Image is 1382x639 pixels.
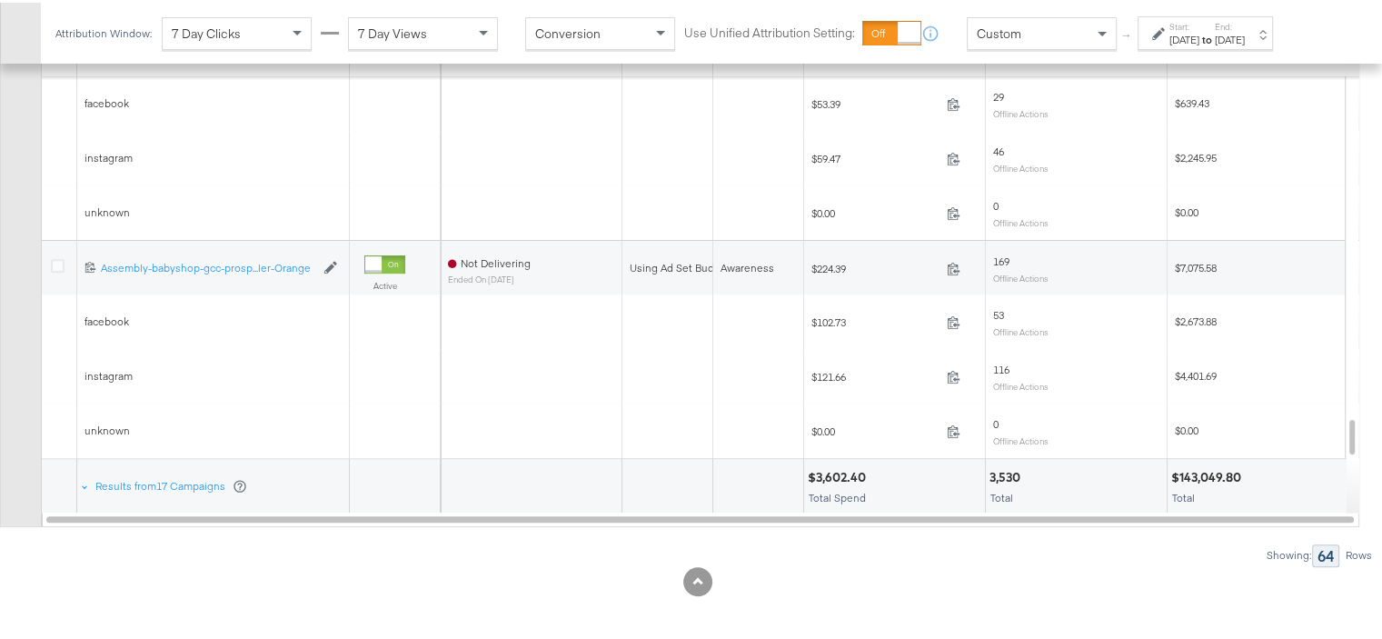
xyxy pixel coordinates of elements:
sub: Offline Actions [993,378,1049,389]
div: 3,530 [989,466,1026,484]
span: 116 [993,360,1009,374]
span: 0 [993,196,999,210]
div: Attribution Window: [55,25,153,37]
div: Showing: [1266,546,1312,559]
span: Conversion [535,23,601,39]
label: Use Unified Attribution Setting: [684,22,855,39]
div: $3,602.40 [808,466,871,484]
sub: Offline Actions [993,215,1049,225]
a: Assembly-babyshop-gcc-prosp...ler-Orange [101,258,314,274]
span: 29 [993,87,1004,101]
div: Using Ad Set Budget [630,258,731,273]
span: facebook [85,312,129,325]
span: Awareness [721,258,774,272]
span: Total [990,488,1013,502]
span: $224.39 [811,259,940,273]
span: 46 [993,142,1004,155]
sub: Offline Actions [993,324,1049,334]
span: $0.00 [811,204,940,217]
span: Total [1172,488,1195,502]
div: [DATE] [1215,30,1245,45]
span: Total Spend [809,488,866,502]
span: $2,245.95 [1175,148,1217,162]
span: 169 [993,252,1009,265]
span: instagram [85,148,133,162]
span: $121.66 [811,367,940,381]
span: $639.43 [1175,94,1209,107]
label: Start: [1169,18,1199,30]
span: 7 Day Clicks [172,23,241,39]
span: $102.73 [811,313,940,326]
strong: to [1199,30,1215,44]
span: $2,673.88 [1175,312,1217,325]
span: unknown [85,203,130,216]
span: ↑ [1119,31,1136,37]
span: $59.47 [811,149,940,163]
sub: ended on [DATE] [448,272,531,282]
sub: Offline Actions [993,160,1049,171]
sub: Offline Actions [993,105,1049,116]
span: 53 [993,305,1004,319]
div: Rows [1345,546,1373,559]
label: End: [1215,18,1245,30]
sub: Offline Actions [993,433,1049,444]
span: facebook [85,94,129,107]
span: unknown [85,421,130,434]
div: 64 [1312,542,1339,564]
label: Active [364,277,405,289]
div: Results from17 Campaigns [81,456,251,511]
span: $4,401.69 [1175,366,1217,380]
span: 0 [993,414,999,428]
sub: Offline Actions [993,270,1049,281]
span: $0.00 [1175,203,1198,216]
span: $53.39 [811,95,940,108]
span: $0.00 [1175,421,1198,434]
span: instagram [85,366,133,380]
span: $0.00 [811,422,940,435]
span: 7 Day Views [358,23,427,39]
span: $7,075.58 [1175,258,1217,272]
span: Not Delivering [461,254,531,267]
span: Custom [977,23,1021,39]
div: $143,049.80 [1171,466,1247,484]
div: Results from 17 Campaigns [95,476,247,491]
div: [DATE] [1169,30,1199,45]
